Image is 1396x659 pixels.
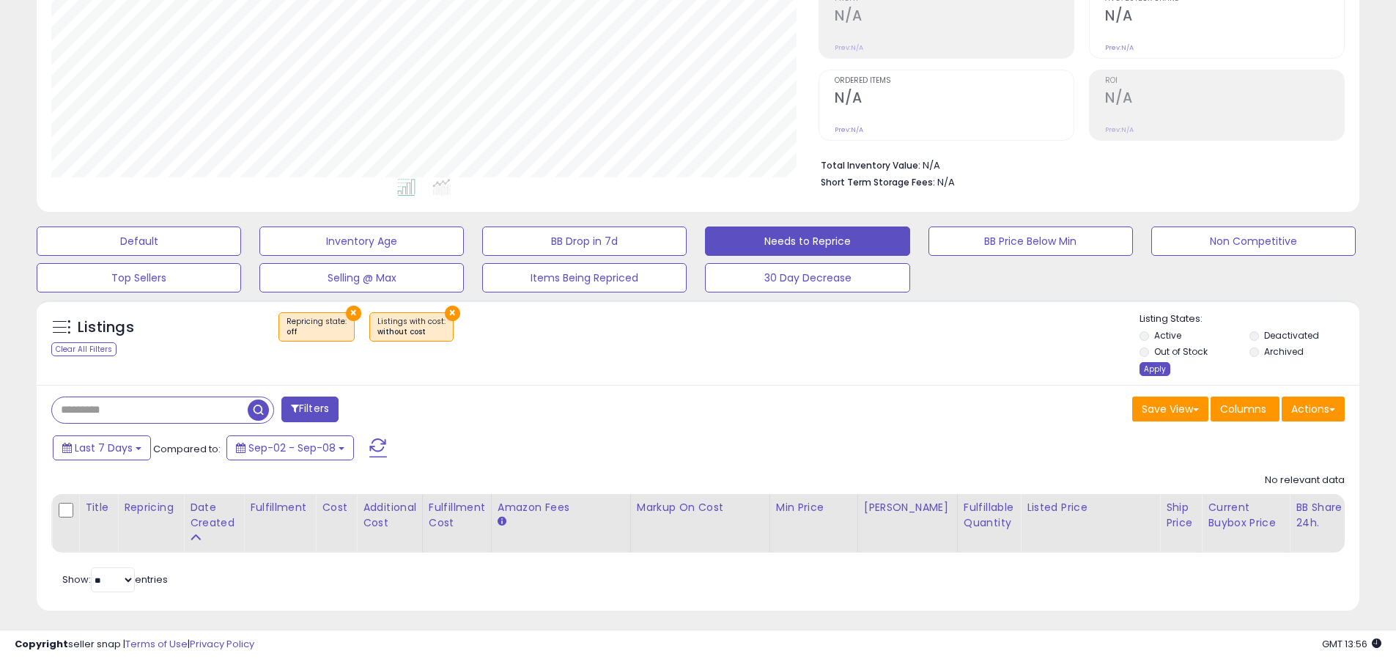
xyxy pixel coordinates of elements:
div: Fulfillable Quantity [964,500,1014,531]
span: Columns [1220,402,1266,416]
th: The percentage added to the cost of goods (COGS) that forms the calculator for Min & Max prices. [630,494,769,553]
a: Terms of Use [125,637,188,651]
p: Listing States: [1140,312,1359,326]
button: × [445,306,460,321]
div: No relevant data [1265,474,1345,487]
div: Fulfillment [250,500,309,515]
h2: N/A [1105,89,1344,109]
label: Archived [1264,345,1304,358]
small: Prev: N/A [835,125,863,134]
button: × [346,306,361,321]
button: Last 7 Days [53,435,151,460]
button: Items Being Repriced [482,263,687,292]
div: Markup on Cost [637,500,764,515]
small: Prev: N/A [835,43,863,52]
label: Out of Stock [1154,345,1208,358]
div: Current Buybox Price [1208,500,1283,531]
b: Total Inventory Value: [821,159,920,172]
button: 30 Day Decrease [705,263,909,292]
div: Apply [1140,362,1170,376]
button: BB Price Below Min [928,227,1133,256]
button: BB Drop in 7d [482,227,687,256]
div: off [287,327,347,337]
button: Top Sellers [37,263,241,292]
span: Repricing state : [287,316,347,338]
label: Deactivated [1264,329,1319,342]
button: Columns [1211,397,1279,421]
label: Active [1154,329,1181,342]
span: 2025-09-16 13:56 GMT [1322,637,1381,651]
span: ROI [1105,77,1344,85]
strong: Copyright [15,637,68,651]
button: Needs to Reprice [705,227,909,256]
small: Prev: N/A [1105,43,1134,52]
small: Amazon Fees. [498,515,506,529]
button: Non Competitive [1151,227,1356,256]
button: Filters [281,397,339,422]
div: Title [85,500,111,515]
span: Compared to: [153,442,221,456]
small: Prev: N/A [1105,125,1134,134]
li: N/A [821,155,1334,173]
div: seller snap | | [15,638,254,652]
div: Fulfillment Cost [429,500,485,531]
div: Additional Cost [363,500,416,531]
button: Actions [1282,397,1345,421]
div: [PERSON_NAME] [864,500,951,515]
h2: N/A [835,89,1074,109]
button: Save View [1132,397,1208,421]
span: Show: entries [62,573,168,586]
button: Sep-02 - Sep-08 [226,435,354,460]
a: Privacy Policy [190,637,254,651]
h2: N/A [1105,7,1344,27]
button: Selling @ Max [259,263,464,292]
button: Default [37,227,241,256]
button: Inventory Age [259,227,464,256]
h2: N/A [835,7,1074,27]
div: Clear All Filters [51,342,117,356]
h5: Listings [78,317,134,338]
div: Amazon Fees [498,500,624,515]
span: Sep-02 - Sep-08 [248,441,336,455]
span: Last 7 Days [75,441,133,455]
b: Short Term Storage Fees: [821,176,935,188]
div: without cost [377,327,446,337]
div: Min Price [776,500,852,515]
span: Ordered Items [835,77,1074,85]
div: Repricing [124,500,177,515]
div: Listed Price [1027,500,1153,515]
div: BB Share 24h. [1296,500,1349,531]
div: Ship Price [1166,500,1195,531]
span: N/A [937,175,955,189]
div: Date Created [190,500,237,531]
div: Cost [322,500,350,515]
span: Listings with cost : [377,316,446,338]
